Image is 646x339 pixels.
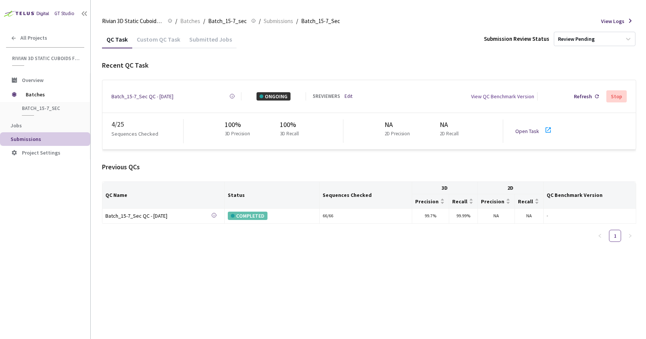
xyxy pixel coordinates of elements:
[228,212,267,220] div: COMPLETED
[301,17,340,26] span: Batch_15-7_Sec
[609,230,621,242] li: 1
[111,92,173,101] a: Batch_15-7_Sec QC - [DATE]
[471,92,534,101] div: View QC Benchmark Version
[257,92,291,101] div: ONGOING
[544,182,636,208] th: QC Benchmark Version
[611,93,622,99] div: Stop
[203,17,205,26] li: /
[11,136,41,142] span: Submissions
[594,230,606,242] li: Previous Page
[180,17,200,26] span: Batches
[22,77,43,84] span: Overview
[179,17,202,25] a: Batches
[22,105,78,111] span: Batch_15-7_sec
[440,119,462,130] div: NA
[225,182,320,208] th: Status
[345,93,352,100] a: Edit
[624,230,636,242] li: Next Page
[601,17,624,25] span: View Logs
[11,122,22,129] span: Jobs
[449,209,478,224] td: 99.99%
[185,36,236,48] div: Submitted Jobs
[320,182,412,208] th: Sequences Checked
[280,130,299,138] p: 3D Recall
[264,17,293,26] span: Submissions
[175,17,177,26] li: /
[558,36,595,43] div: Review Pending
[102,60,636,71] div: Recent QC Task
[628,234,632,238] span: right
[313,93,340,100] div: 5 REVIEWERS
[225,130,250,138] p: 3D Precision
[54,10,74,17] div: GT Studio
[132,36,185,48] div: Custom QC Task
[225,119,253,130] div: 100%
[111,130,158,138] p: Sequences Checked
[26,87,77,102] span: Batches
[415,198,439,204] span: Precision
[478,182,544,194] th: 2D
[478,209,515,224] td: NA
[574,92,592,101] div: Refresh
[385,119,413,130] div: NA
[105,212,211,220] a: Batch_15-7_Sec QC - [DATE]
[385,130,410,138] p: 2D Precision
[515,194,544,208] th: Recall
[515,209,544,224] td: NA
[484,34,549,43] div: Submission Review Status
[208,17,247,26] span: Batch_15-7_sec
[280,119,302,130] div: 100%
[449,194,478,208] th: Recall
[452,198,467,204] span: Recall
[412,182,478,194] th: 3D
[518,198,533,204] span: Recall
[22,149,60,156] span: Project Settings
[102,182,225,208] th: QC Name
[262,17,295,25] a: Submissions
[594,230,606,242] button: left
[323,212,409,220] div: 66 / 66
[412,209,449,224] td: 99.7%
[259,17,261,26] li: /
[478,194,515,208] th: Precision
[102,162,636,172] div: Previous QCs
[440,130,459,138] p: 2D Recall
[111,119,183,130] div: 4 / 25
[102,17,163,26] span: Rivian 3D Static Cuboids fixed[2024-25]
[624,230,636,242] button: right
[296,17,298,26] li: /
[515,128,539,135] a: Open Task
[12,55,80,62] span: Rivian 3D Static Cuboids fixed[2024-25]
[598,234,602,238] span: left
[102,36,132,48] div: QC Task
[547,212,633,220] div: -
[609,230,621,241] a: 1
[20,35,47,41] span: All Projects
[412,194,449,208] th: Precision
[481,198,504,204] span: Precision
